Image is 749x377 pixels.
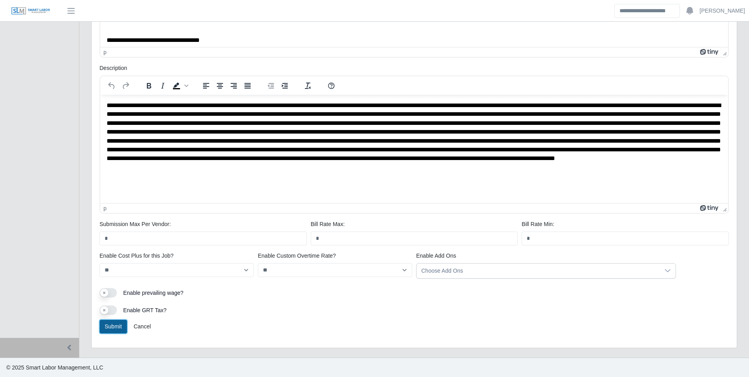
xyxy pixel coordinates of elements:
button: Enable GRT Tax? [99,305,117,315]
button: Align right [227,80,240,91]
a: Cancel [128,320,156,334]
button: Submit [99,320,127,334]
button: Enable prevailing wage? [99,288,117,298]
label: Enable Add Ons [416,252,456,260]
a: [PERSON_NAME] [700,7,745,15]
span: © 2025 Smart Labor Management, LLC [6,364,103,371]
label: Enable Custom Overtime Rate? [258,252,336,260]
div: Background color Black [170,80,190,91]
button: Redo [119,80,132,91]
button: Align left [199,80,213,91]
label: Submission Max Per Vendor: [99,220,171,228]
label: Enable Cost Plus for this Job? [99,252,174,260]
a: Powered by Tiny [700,49,720,55]
button: Decrease indent [264,80,278,91]
body: Rich Text Area. Press ALT-0 for help. [6,6,621,223]
label: Bill Rate Min: [522,220,554,228]
button: Help [325,80,338,91]
span: Enable prevailing wage? [123,290,184,296]
button: Increase indent [278,80,291,91]
div: Press the Up and Down arrow keys to resize the editor. [720,204,728,213]
button: Undo [105,80,118,91]
div: p [103,205,107,211]
button: Bold [142,80,156,91]
label: Bill Rate Max: [311,220,345,228]
iframe: Rich Text Area [100,95,728,203]
span: Enable GRT Tax? [123,307,167,313]
button: Clear formatting [301,80,315,91]
input: Search [614,4,680,18]
div: Choose Add Ons [417,264,660,278]
label: Description [99,64,127,72]
button: Justify [241,80,254,91]
img: SLM Logo [11,7,51,15]
div: Press the Up and Down arrow keys to resize the editor. [720,47,728,57]
button: Italic [156,80,169,91]
button: Align center [213,80,227,91]
div: p [103,49,107,55]
a: Powered by Tiny [700,205,720,211]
